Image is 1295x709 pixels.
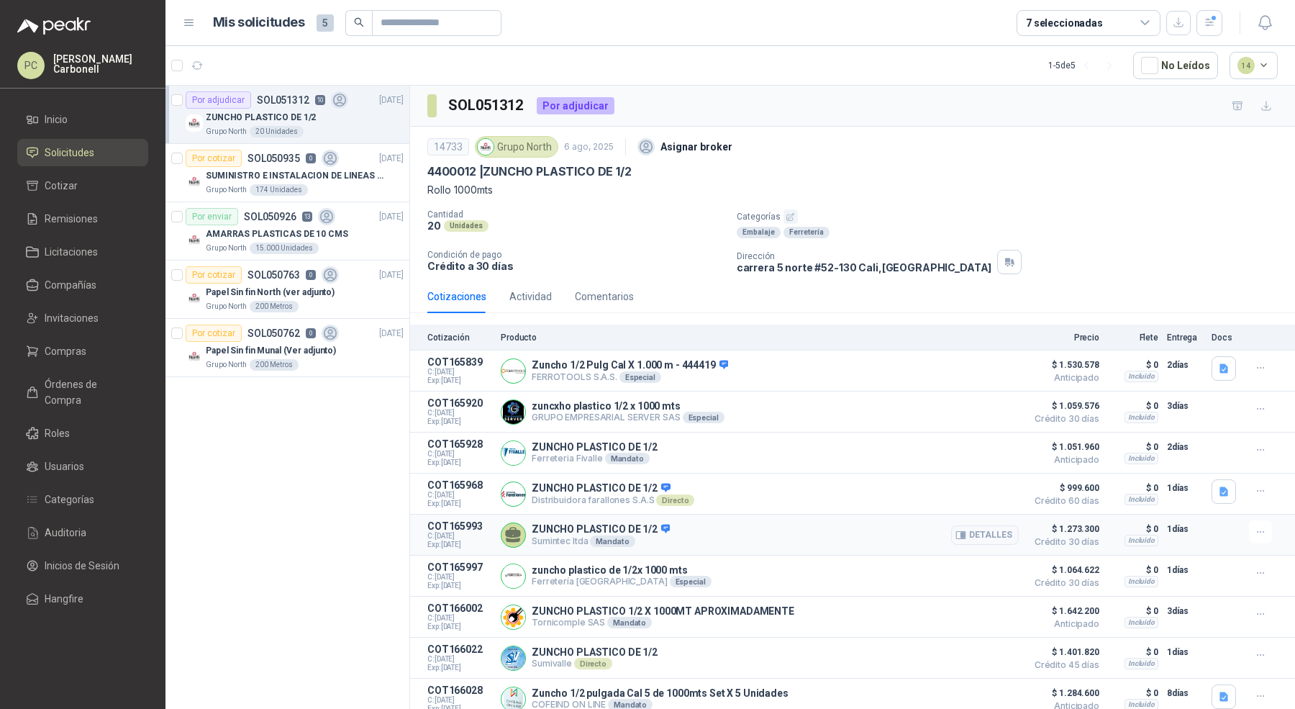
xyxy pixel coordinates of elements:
[165,261,409,319] a: Por cotizarSOL0507630[DATE] Company LogoPapel Sin fin North (ver adjunto)Grupo North200 Metros
[427,417,492,426] span: Exp: [DATE]
[45,425,70,441] span: Roles
[427,655,492,664] span: C: [DATE]
[427,138,469,155] div: 14733
[1027,520,1099,538] span: $ 1.273.300
[379,268,404,282] p: [DATE]
[1108,561,1158,579] p: $ 0
[427,520,492,532] p: COT165993
[427,664,492,672] span: Exp: [DATE]
[306,153,316,163] p: 0
[250,301,299,312] div: 200 Metros
[186,208,238,225] div: Por enviar
[532,687,789,699] p: Zuncho 1/2 pulgada Cal 5 de 1000mts Set X 5 Unidades
[1027,561,1099,579] span: $ 1.064.622
[1124,535,1158,546] div: Incluido
[427,164,631,179] p: 4400012 | ZUNCHO PLASTICO DE 1/2
[1108,643,1158,661] p: $ 0
[427,182,1278,198] p: Rollo 1000mts
[1167,479,1203,497] p: 1 días
[427,250,725,260] p: Condición de pago
[45,525,86,541] span: Auditoria
[1027,497,1099,505] span: Crédito 60 días
[17,271,148,299] a: Compañías
[206,286,335,299] p: Papel Sin fin North (ver adjunto)
[45,459,84,474] span: Usuarios
[186,173,203,190] img: Company Logo
[186,325,242,342] div: Por cotizar
[1124,658,1158,669] div: Incluido
[1027,456,1099,464] span: Anticipado
[427,438,492,450] p: COT165928
[1027,397,1099,415] span: $ 1.059.576
[186,266,242,284] div: Por cotizar
[1048,54,1122,77] div: 1 - 5 de 5
[532,646,658,658] p: ZUNCHO PLASTICO DE 1/2
[306,270,316,280] p: 0
[427,220,441,232] p: 20
[1108,520,1158,538] p: $ 0
[1124,617,1158,628] div: Incluido
[427,376,492,385] span: Exp: [DATE]
[1167,643,1203,661] p: 1 días
[1027,579,1099,587] span: Crédito 30 días
[45,310,99,326] span: Invitaciones
[427,459,492,467] span: Exp: [DATE]
[1108,397,1158,415] p: $ 0
[427,491,492,500] span: C: [DATE]
[427,260,725,272] p: Crédito a 30 días
[165,202,409,261] a: Por enviarSOL05092613[DATE] Company LogoAMARRAS PLASTICAS DE 10 CMSGrupo North15.000 Unidades
[206,111,316,125] p: ZUNCHO PLASTICO DE 1/2
[53,54,148,74] p: [PERSON_NAME] Carbonell
[45,343,86,359] span: Compras
[574,658,612,669] div: Directo
[1133,52,1218,79] button: No Leídos
[1108,685,1158,702] p: $ 0
[427,561,492,573] p: COT165997
[1027,415,1099,423] span: Crédito 30 días
[1167,438,1203,456] p: 2 días
[607,617,652,628] div: Mandato
[737,251,992,261] p: Dirección
[1027,538,1099,546] span: Crédito 30 días
[444,220,489,232] div: Unidades
[532,536,670,547] p: Sumintec ltda
[1027,479,1099,497] span: $ 999.600
[45,591,83,607] span: Hangfire
[1167,685,1203,702] p: 8 días
[17,106,148,133] a: Inicio
[1167,561,1203,579] p: 1 días
[1027,438,1099,456] span: $ 1.051.960
[45,244,98,260] span: Licitaciones
[186,91,251,109] div: Por adjudicar
[315,95,325,105] p: 10
[427,289,486,304] div: Cotizaciones
[1026,15,1103,31] div: 7 seleccionadas
[250,126,304,137] div: 20 Unidades
[45,376,135,408] span: Órdenes de Compra
[478,139,494,155] img: Company Logo
[379,152,404,166] p: [DATE]
[1027,643,1099,661] span: $ 1.401.820
[317,14,334,32] span: 5
[737,209,1289,224] p: Categorías
[532,617,794,628] p: Tornicomple SAS
[532,523,670,536] p: ZUNCHO PLASTICO DE 1/2
[45,211,98,227] span: Remisiones
[1167,602,1203,620] p: 3 días
[186,114,203,132] img: Company Logo
[379,94,404,107] p: [DATE]
[532,482,694,495] p: ZUNCHO PLASTICO DE 1/2
[532,495,694,506] p: Distribuidora farallones S.A.S
[17,205,148,232] a: Remisiones
[17,238,148,266] a: Licitaciones
[206,344,336,358] p: Papel Sin fin Munal (Ver adjunto)
[17,371,148,414] a: Órdenes de Compra
[17,338,148,365] a: Compras
[206,301,247,312] p: Grupo North
[532,658,658,669] p: Sumivalle
[537,97,614,114] div: Por adjudicar
[17,52,45,79] div: PC
[427,397,492,409] p: COT165920
[427,541,492,549] span: Exp: [DATE]
[427,500,492,508] span: Exp: [DATE]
